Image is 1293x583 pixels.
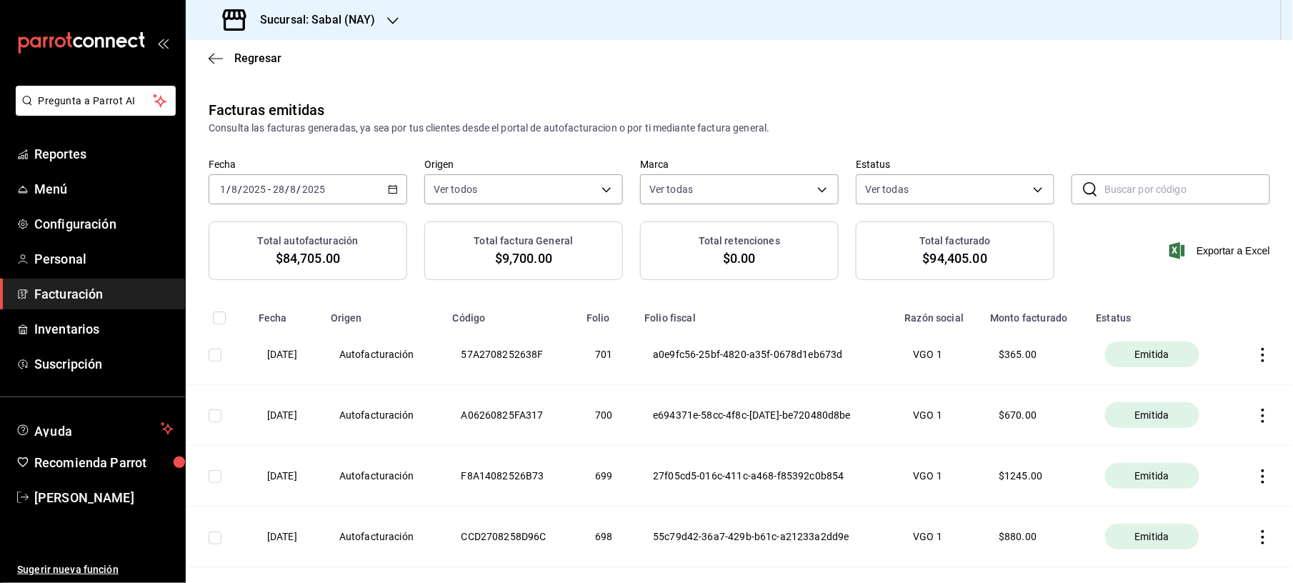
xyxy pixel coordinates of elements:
th: [DATE] [250,324,322,385]
span: [PERSON_NAME] [34,488,174,507]
span: Ver todas [649,182,693,196]
span: Emitida [1129,347,1175,362]
div: Facturas emitidas [209,99,324,121]
th: Autofacturación [322,446,444,507]
div: Consulta las facturas generadas, ya sea por tus clientes desde el portal de autofacturacion o por... [209,121,1270,136]
th: 27f05cd5-016c-411c-a468-f85392c0b854 [636,446,896,507]
input: -- [290,184,297,195]
th: [DATE] [250,507,322,567]
th: 57A2708252638F [444,324,578,385]
th: [DATE] [250,446,322,507]
th: Autofacturación [322,507,444,567]
span: Ayuda [34,420,155,437]
span: Suscripción [34,354,174,374]
span: Ver todos [434,182,477,196]
span: Facturación [34,284,174,304]
span: Pregunta a Parrot AI [39,94,154,109]
h3: Total facturado [919,234,991,249]
th: Código [444,303,578,324]
input: -- [231,184,238,195]
span: Emitida [1129,529,1175,544]
th: Autofacturación [322,324,444,385]
span: / [238,184,242,195]
span: $94,405.00 [923,249,987,268]
h3: Total factura General [474,234,574,249]
span: $0.00 [723,249,756,268]
h3: Sucursal: Sabal (NAY) [249,11,376,29]
th: 698 [578,507,636,567]
span: Reportes [34,144,174,164]
th: VGO 1 [897,507,982,567]
th: Estatus [1088,303,1232,324]
th: 699 [578,446,636,507]
th: VGO 1 [897,385,982,446]
input: -- [272,184,285,195]
input: ---- [301,184,326,195]
h3: Total autofacturación [258,234,359,249]
span: Menú [34,179,174,199]
span: Recomienda Parrot [34,453,174,472]
input: Buscar por código [1104,175,1270,204]
span: Inventarios [34,319,174,339]
label: Estatus [856,160,1054,170]
span: Configuración [34,214,174,234]
th: VGO 1 [897,324,982,385]
a: Pregunta a Parrot AI [10,104,176,119]
th: $ 880.00 [982,507,1087,567]
span: $9,700.00 [495,249,552,268]
th: Folio [578,303,636,324]
span: Emitida [1129,408,1175,422]
input: -- [219,184,226,195]
label: Marca [640,160,839,170]
th: Monto facturado [982,303,1087,324]
th: a0e9fc56-25bf-4820-a35f-0678d1eb673d [636,324,896,385]
span: Sugerir nueva función [17,562,174,577]
span: / [226,184,231,195]
th: $ 1245.00 [982,446,1087,507]
th: VGO 1 [897,446,982,507]
span: Ver todas [865,182,909,196]
span: Regresar [234,51,281,65]
button: open_drawer_menu [157,37,169,49]
th: 55c79d42-36a7-429b-b61c-a21233a2dd9e [636,507,896,567]
th: 700 [578,385,636,446]
th: CCD2708258D96C [444,507,578,567]
span: / [285,184,289,195]
th: $ 365.00 [982,324,1087,385]
th: [DATE] [250,385,322,446]
th: $ 670.00 [982,385,1087,446]
th: Folio fiscal [636,303,896,324]
button: Pregunta a Parrot AI [16,86,176,116]
span: $84,705.00 [276,249,340,268]
th: e694371e-58cc-4f8c-[DATE]-be720480d8be [636,385,896,446]
th: Fecha [250,303,322,324]
span: / [297,184,301,195]
th: A06260825FA317 [444,385,578,446]
label: Fecha [209,160,407,170]
th: 701 [578,324,636,385]
span: Emitida [1129,469,1175,483]
input: ---- [242,184,266,195]
span: - [268,184,271,195]
th: Autofacturación [322,385,444,446]
button: Regresar [209,51,281,65]
th: F8A14082526B73 [444,446,578,507]
th: Origen [322,303,444,324]
span: Personal [34,249,174,269]
button: Exportar a Excel [1172,242,1270,259]
th: Razón social [897,303,982,324]
h3: Total retenciones [699,234,780,249]
label: Origen [424,160,623,170]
